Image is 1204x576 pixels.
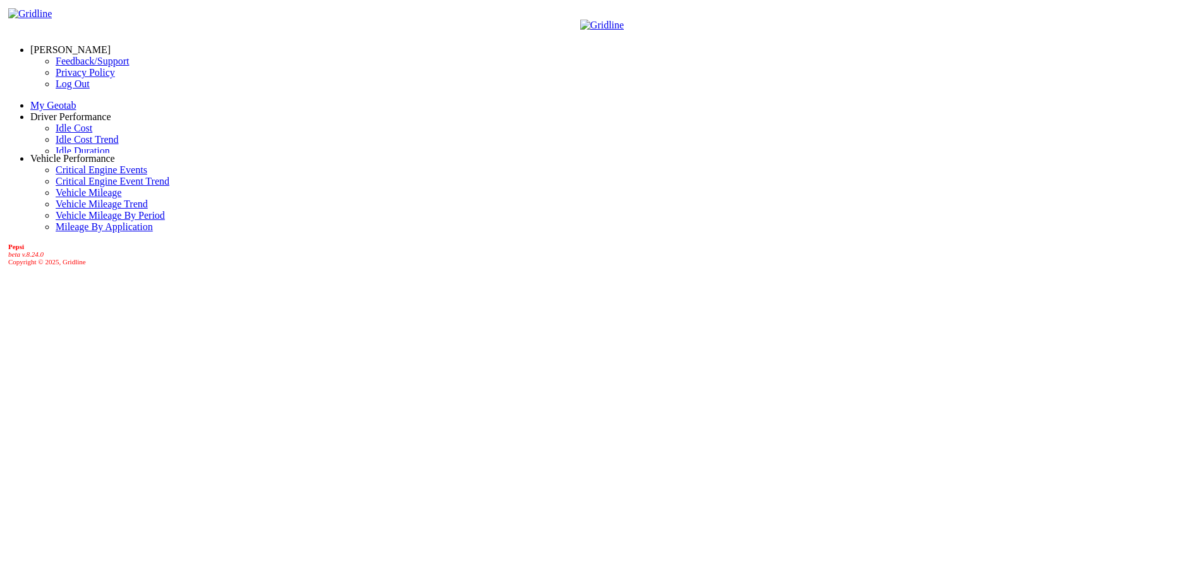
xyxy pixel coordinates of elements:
img: Gridline [8,8,52,20]
div: Copyright © 2025, Gridline [8,243,1199,266]
a: [PERSON_NAME] [30,44,111,55]
a: Vehicle Performance [30,153,115,164]
a: Mileage By Application [56,221,153,232]
a: Idle Cost [56,123,92,133]
a: Idle Cost Trend [56,134,119,145]
a: Vehicle Mileage Trend [56,199,148,209]
img: Gridline [580,20,624,31]
a: Vehicle Mileage By Period [56,210,165,221]
a: Driver Performance [30,111,111,122]
a: Critical Engine Event Trend [56,176,169,187]
a: My Geotab [30,100,76,111]
b: Pepsi [8,243,24,250]
a: Critical Engine Events [56,164,147,175]
a: Idle Duration [56,145,110,156]
a: Privacy Policy [56,67,115,78]
a: Vehicle Mileage [56,187,121,198]
a: Feedback/Support [56,56,129,66]
a: Log Out [56,78,90,89]
i: beta v.8.24.0 [8,250,44,258]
